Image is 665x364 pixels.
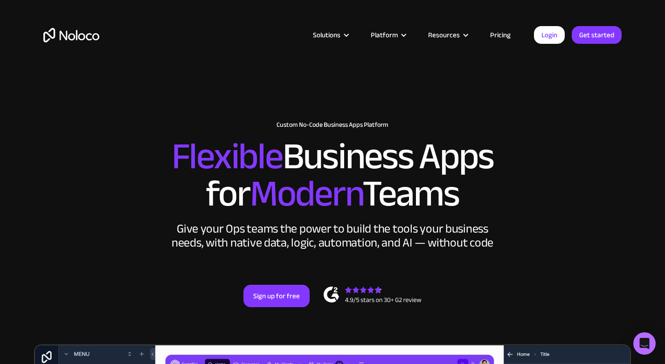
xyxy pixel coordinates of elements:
[43,28,99,42] a: home
[43,121,622,129] h1: Custom No-Code Business Apps Platform
[301,29,359,41] div: Solutions
[428,29,460,41] div: Resources
[416,29,478,41] div: Resources
[633,332,656,355] div: Open Intercom Messenger
[243,285,310,307] a: Sign up for free
[534,26,565,44] a: Login
[250,159,362,228] span: Modern
[43,138,622,213] h2: Business Apps for Teams
[359,29,416,41] div: Platform
[371,29,398,41] div: Platform
[478,29,522,41] a: Pricing
[572,26,622,44] a: Get started
[313,29,340,41] div: Solutions
[169,222,496,250] div: Give your Ops teams the power to build the tools your business needs, with native data, logic, au...
[172,122,283,191] span: Flexible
